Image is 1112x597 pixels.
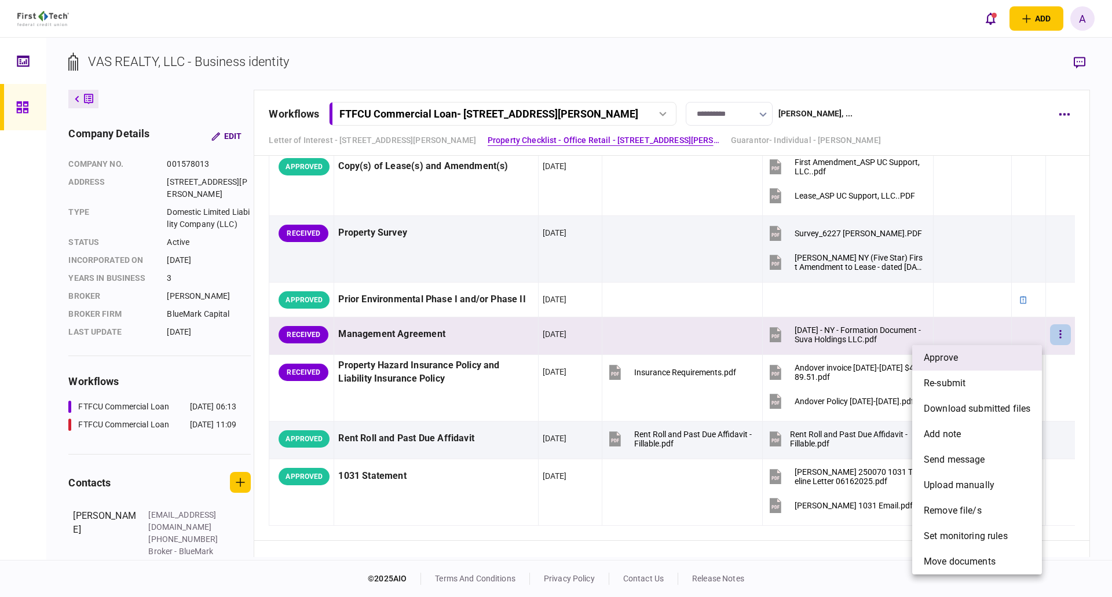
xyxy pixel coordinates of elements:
span: download submitted files [924,402,1030,416]
span: remove file/s [924,504,982,518]
span: re-submit [924,376,965,390]
span: add note [924,427,961,441]
span: send message [924,453,985,467]
span: approve [924,351,958,365]
span: Move documents [924,555,996,569]
span: set monitoring rules [924,529,1008,543]
span: upload manually [924,478,994,492]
